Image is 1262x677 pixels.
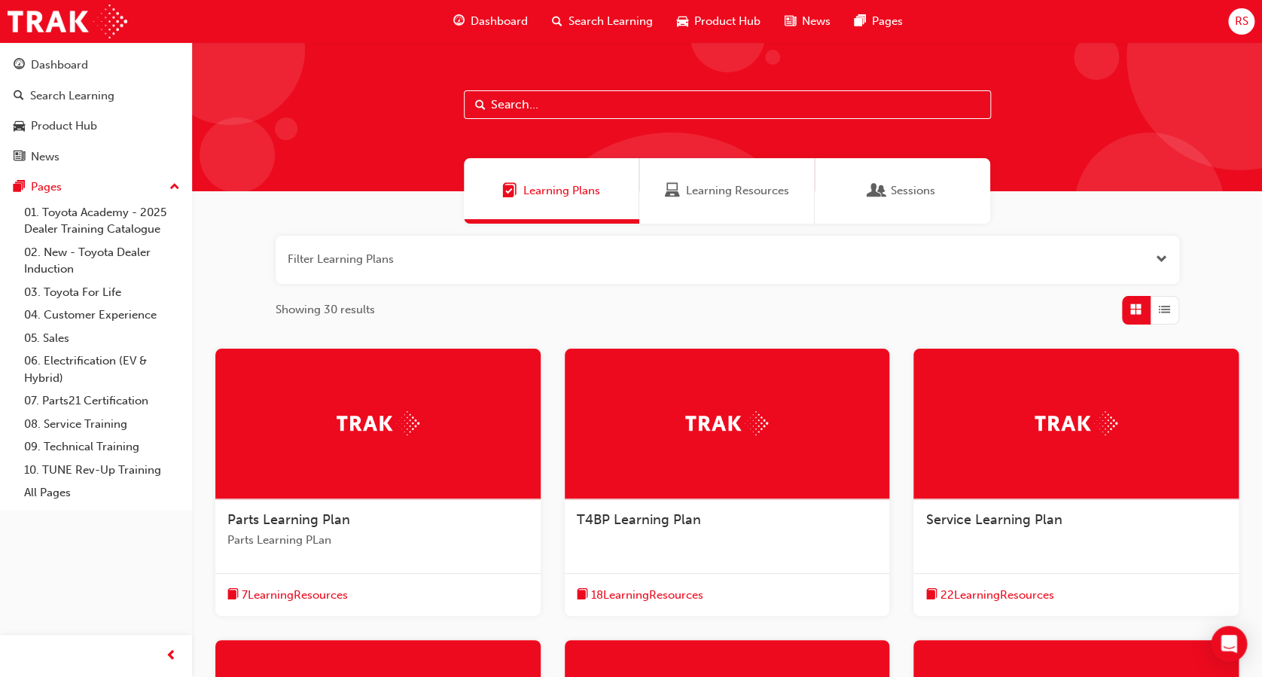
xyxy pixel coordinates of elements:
button: RS [1228,8,1254,35]
span: Product Hub [694,13,761,30]
span: Parts Learning PLan [227,532,529,549]
a: All Pages [18,481,186,505]
span: Service Learning Plan [925,511,1062,528]
span: pages-icon [14,181,25,194]
span: Sessions [891,182,935,200]
a: TrakService Learning Planbook-icon22LearningResources [913,349,1239,617]
span: Parts Learning Plan [227,511,350,528]
button: book-icon7LearningResources [227,586,348,605]
button: book-icon18LearningResources [577,586,703,605]
img: Trak [685,411,768,435]
img: Trak [337,411,419,435]
a: guage-iconDashboard [441,6,540,37]
button: Pages [6,173,186,201]
span: car-icon [14,120,25,133]
a: news-iconNews [773,6,843,37]
span: news-icon [14,151,25,164]
a: Learning ResourcesLearning Resources [639,158,815,224]
button: DashboardSearch LearningProduct HubNews [6,48,186,173]
span: 22 Learning Resources [940,587,1053,604]
span: search-icon [14,90,24,103]
a: 07. Parts21 Certification [18,389,186,413]
span: Pages [872,13,903,30]
div: Product Hub [31,117,97,135]
span: book-icon [227,586,239,605]
span: car-icon [677,12,688,31]
span: Sessions [870,182,885,200]
a: TrakT4BP Learning Planbook-icon18LearningResources [565,349,890,617]
a: Dashboard [6,51,186,79]
div: Pages [31,178,62,196]
span: search-icon [552,12,562,31]
span: Search [475,96,486,114]
button: book-icon22LearningResources [925,586,1053,605]
a: 02. New - Toyota Dealer Induction [18,241,186,281]
span: prev-icon [166,647,177,666]
span: news-icon [785,12,796,31]
a: car-iconProduct Hub [665,6,773,37]
span: pages-icon [855,12,866,31]
span: 7 Learning Resources [242,587,348,604]
span: guage-icon [453,12,465,31]
a: pages-iconPages [843,6,915,37]
span: Grid [1130,301,1142,319]
span: List [1159,301,1170,319]
a: 06. Electrification (EV & Hybrid) [18,349,186,389]
span: Learning Plans [502,182,517,200]
a: 04. Customer Experience [18,303,186,327]
a: Search Learning [6,82,186,110]
div: Open Intercom Messenger [1211,626,1247,662]
div: Search Learning [30,87,114,105]
span: book-icon [577,586,588,605]
a: Learning PlansLearning Plans [464,158,639,224]
a: Product Hub [6,112,186,140]
span: RS [1234,13,1248,30]
a: 09. Technical Training [18,435,186,459]
span: Learning Resources [665,182,680,200]
span: Learning Resources [686,182,789,200]
span: Search Learning [569,13,653,30]
span: up-icon [169,178,180,197]
span: Learning Plans [523,182,600,200]
a: 08. Service Training [18,413,186,436]
a: News [6,143,186,171]
input: Search... [464,90,991,119]
a: SessionsSessions [815,158,990,224]
span: Dashboard [471,13,528,30]
a: 05. Sales [18,327,186,350]
a: 01. Toyota Academy - 2025 Dealer Training Catalogue [18,201,186,241]
button: Open the filter [1156,251,1167,268]
span: Showing 30 results [276,301,375,319]
a: search-iconSearch Learning [540,6,665,37]
a: 10. TUNE Rev-Up Training [18,459,186,482]
a: TrakParts Learning PlanParts Learning PLanbook-icon7LearningResources [215,349,541,617]
img: Trak [1035,411,1117,435]
span: guage-icon [14,59,25,72]
span: News [802,13,831,30]
a: 03. Toyota For Life [18,281,186,304]
span: book-icon [925,586,937,605]
span: 18 Learning Resources [591,587,703,604]
img: Trak [8,5,127,38]
div: Dashboard [31,56,88,74]
div: News [31,148,59,166]
span: T4BP Learning Plan [577,511,701,528]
